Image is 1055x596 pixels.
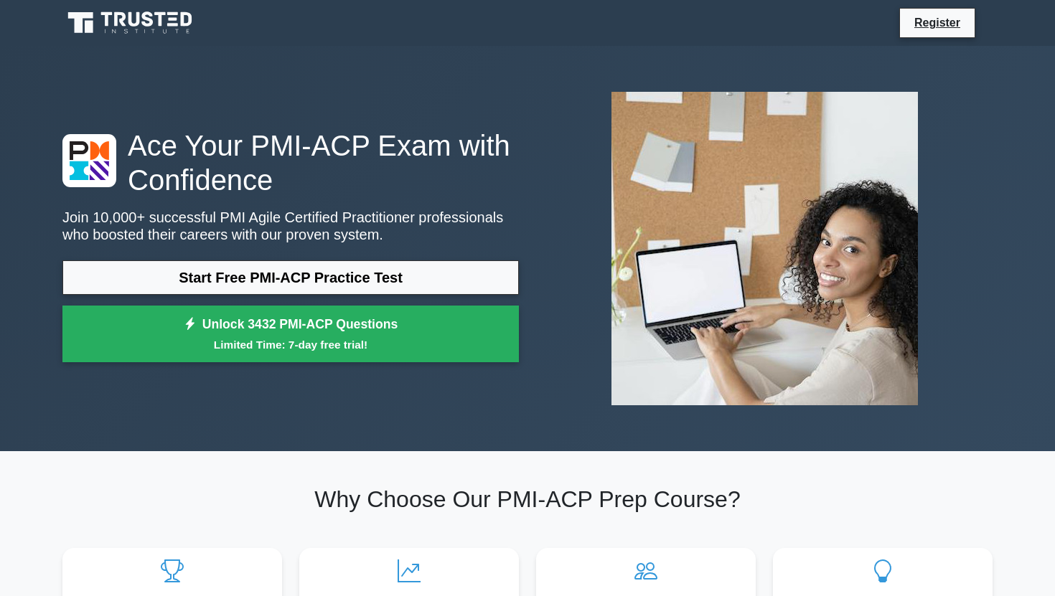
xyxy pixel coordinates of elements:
[80,336,501,353] small: Limited Time: 7-day free trial!
[62,260,519,295] a: Start Free PMI-ACP Practice Test
[62,128,519,197] h1: Ace Your PMI-ACP Exam with Confidence
[906,14,969,32] a: Register
[62,306,519,363] a: Unlock 3432 PMI-ACP QuestionsLimited Time: 7-day free trial!
[62,486,993,513] h2: Why Choose Our PMI-ACP Prep Course?
[62,209,519,243] p: Join 10,000+ successful PMI Agile Certified Practitioner professionals who boosted their careers ...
